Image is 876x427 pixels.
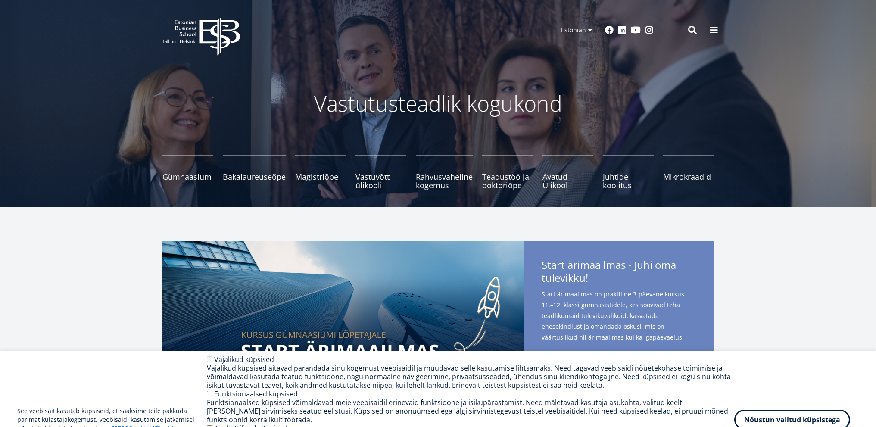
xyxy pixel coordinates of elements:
a: Youtube [631,26,641,34]
a: Bakalaureuseõpe [223,155,286,190]
div: Vajalikud küpsised aitavad parandada sinu kogemust veebisaidil ja muudavad selle kasutamise lihts... [207,364,734,390]
span: Juhtide koolitus [603,172,654,190]
div: Funktsionaalsed küpsised võimaldavad meie veebisaidil erinevaid funktsioone ja isikupärastamist. ... [207,398,734,424]
a: Vastuvõtt ülikooli [355,155,406,190]
a: Facebook [605,26,614,34]
span: Avatud Ülikool [542,172,593,190]
a: Linkedin [618,26,627,34]
span: tulevikku! [542,271,588,284]
span: Mikrokraadid [663,172,714,181]
label: Funktsionaalsed küpsised [214,389,298,399]
span: Gümnaasium [162,172,213,181]
a: Rahvusvaheline kogemus [416,155,473,190]
a: Juhtide koolitus [603,155,654,190]
span: Magistriõpe [295,172,346,181]
p: Vastutusteadlik kogukond [210,90,667,116]
label: Vajalikud küpsised [214,355,274,364]
span: Start ärimaailmas on praktiline 3-päevane kursus 11.–12. klassi gümnasistidele, kes soovivad teha... [542,289,697,343]
a: Gümnaasium [162,155,213,190]
span: Bakalaureuseõpe [223,172,286,181]
span: Teadustöö ja doktoriõpe [482,172,533,190]
a: Magistriõpe [295,155,346,190]
span: Vastuvõtt ülikooli [355,172,406,190]
a: Teadustöö ja doktoriõpe [482,155,533,190]
span: Start ärimaailmas - Juhi oma [542,259,697,287]
img: Start arimaailmas [162,241,524,405]
a: Mikrokraadid [663,155,714,190]
a: Instagram [645,26,654,34]
span: Rahvusvaheline kogemus [416,172,473,190]
a: Avatud Ülikool [542,155,593,190]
